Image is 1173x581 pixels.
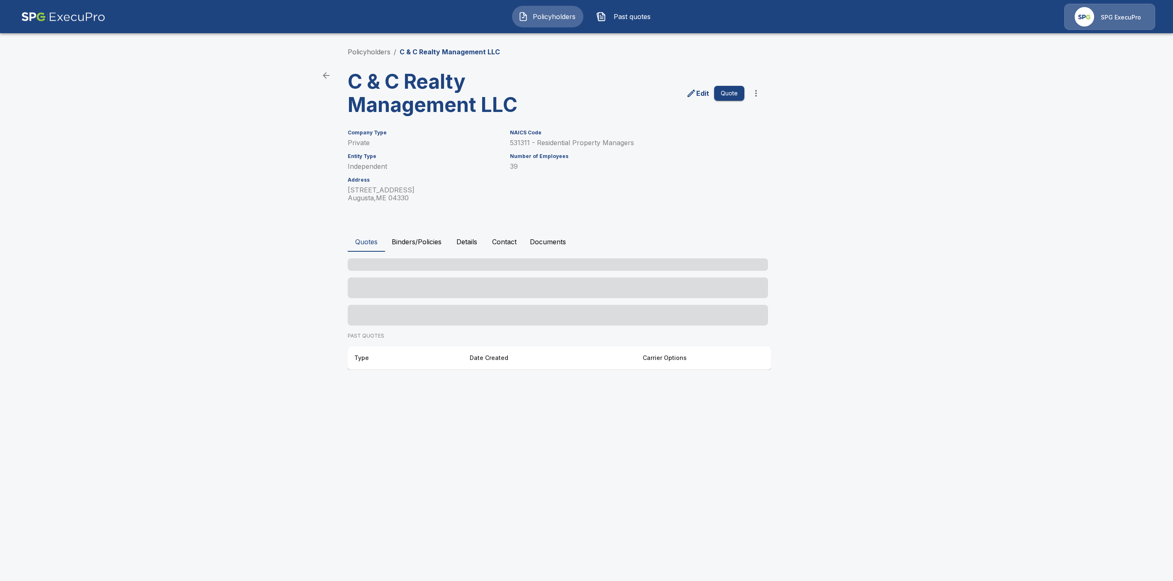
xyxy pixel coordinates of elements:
[1101,13,1141,22] p: SPG ExecuPro
[610,12,655,22] span: Past quotes
[348,139,500,147] p: Private
[532,12,577,22] span: Policyholders
[463,346,636,370] th: Date Created
[348,48,390,56] a: Policyholders
[714,86,744,101] button: Quote
[348,346,771,370] table: responsive table
[510,163,744,170] p: 39
[318,67,334,84] a: back
[748,85,764,102] button: more
[510,130,744,136] h6: NAICS Code
[1064,4,1155,30] a: Agency IconSPG ExecuPro
[448,232,485,252] button: Details
[510,153,744,159] h6: Number of Employees
[21,4,105,30] img: AA Logo
[636,346,771,370] th: Carrier Options
[348,70,553,117] h3: C & C Realty Management LLC
[523,232,573,252] button: Documents
[510,139,744,147] p: 531311 - Residential Property Managers
[348,177,500,183] h6: Address
[512,6,583,27] button: Policyholders IconPolicyholders
[1075,7,1094,27] img: Agency Icon
[394,47,396,57] li: /
[348,163,500,170] p: Independent
[348,346,463,370] th: Type
[590,6,661,27] button: Past quotes IconPast quotes
[348,153,500,159] h6: Entity Type
[518,12,528,22] img: Policyholders Icon
[348,232,826,252] div: policyholder tabs
[385,232,448,252] button: Binders/Policies
[485,232,523,252] button: Contact
[596,12,606,22] img: Past quotes Icon
[348,47,500,57] nav: breadcrumb
[348,130,500,136] h6: Company Type
[696,88,709,98] p: Edit
[400,47,500,57] p: C & C Realty Management LLC
[348,332,771,340] p: PAST QUOTES
[685,87,711,100] a: edit
[348,232,385,252] button: Quotes
[348,186,500,202] p: [STREET_ADDRESS] Augusta , ME 04330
